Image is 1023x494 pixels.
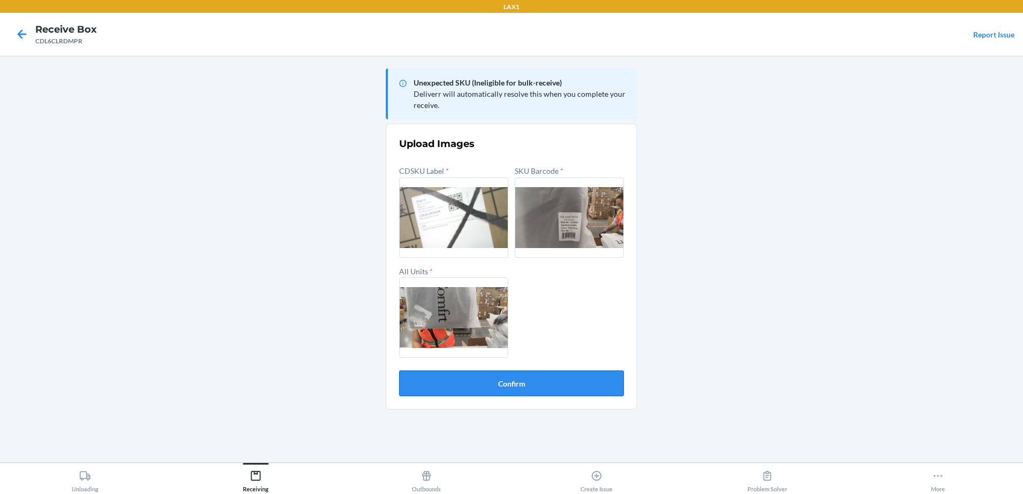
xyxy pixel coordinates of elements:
p: Deliverr will automatically resolve this when you complete your receive. [414,88,629,111]
div: Receiving [243,466,269,492]
button: Outbounds [341,463,511,492]
label: All Units [399,267,433,276]
p: Unexpected SKU (Ineligible for bulk-receive) [414,77,629,88]
button: Receiving [171,463,341,492]
button: Confirm [399,371,624,396]
button: Create Issue [511,463,682,492]
div: Problem Solver [747,466,787,492]
label: SKU Barcode [515,166,563,175]
div: More [931,466,945,492]
button: Problem Solver [682,463,853,492]
a: Report Issue [973,30,1014,39]
div: CDL6CLRDMPR [35,36,97,46]
div: Create Issue [581,466,613,492]
button: More [852,463,1023,492]
h4: Receive Box [35,22,97,36]
div: Unloading [72,466,98,492]
label: CDSKU Label [399,166,449,175]
p: LAX1 [503,2,520,12]
h3: Upload Images [399,137,624,151]
div: Outbounds [412,466,441,492]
